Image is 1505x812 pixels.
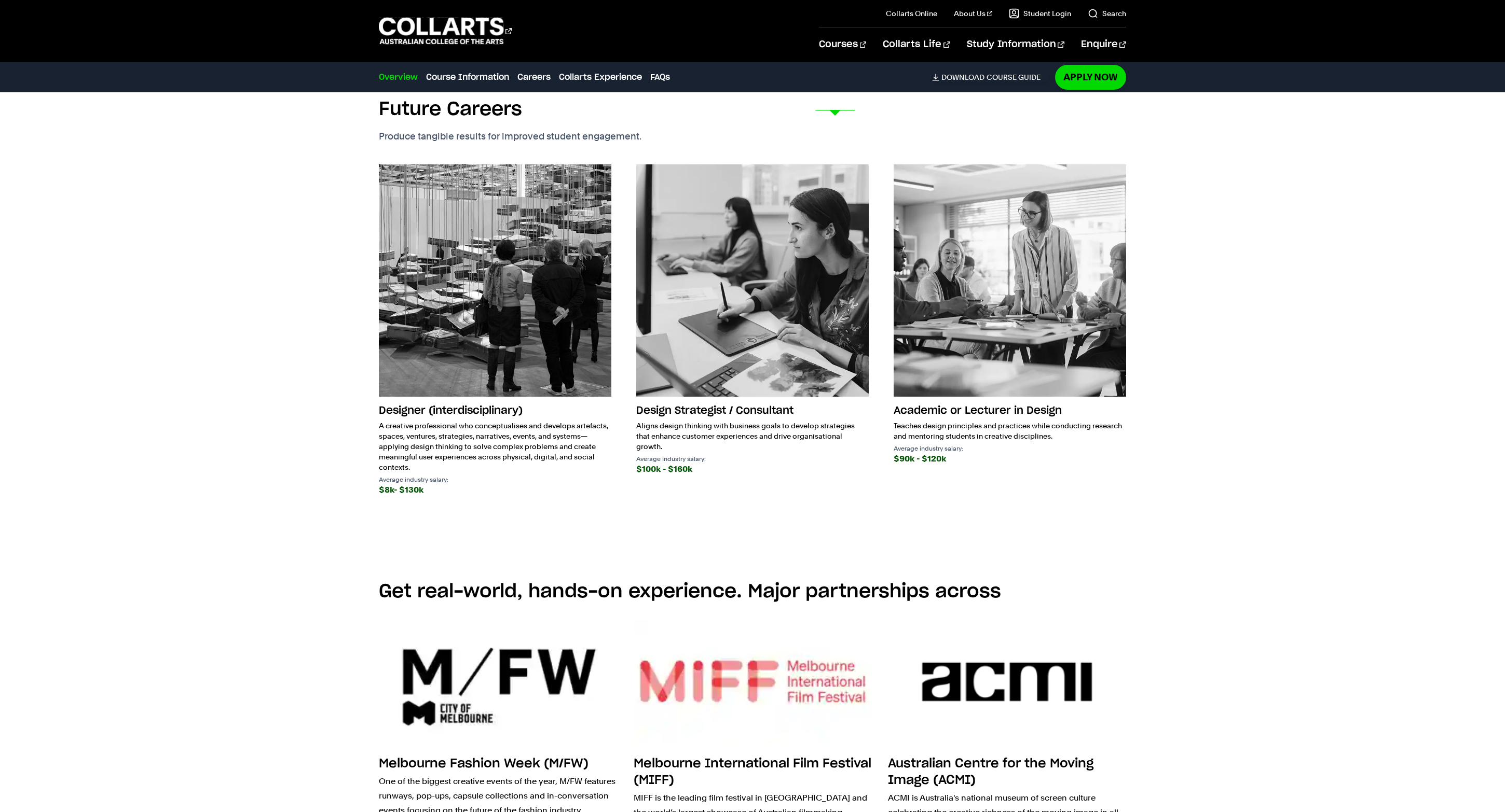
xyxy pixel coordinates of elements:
[894,445,1126,452] p: Average industry salary:
[650,71,670,83] a: FAQs
[379,483,611,497] div: $8k- $130k
[888,758,1093,787] h3: Australian Centre for the Moving Image (ACMI)
[1055,65,1126,89] a: Apply Now
[1081,27,1126,62] a: Enquire
[636,401,869,421] h3: Design Strategist / Consultant
[894,452,1126,466] div: $90k - $120k
[379,477,611,483] p: Average industry salary:
[1088,8,1126,19] a: Search
[967,27,1064,62] a: Study Information
[379,758,589,770] h3: Melbourne Fashion Week (M/FW)
[379,421,611,472] p: A creative professional who conceptualises and develops artefacts, spaces, ventures, strategies, ...
[636,456,869,462] p: Average industry salary:
[883,27,950,62] a: Collarts Life
[379,401,611,421] h3: Designer (interdisciplinary)
[379,16,512,46] div: Go to homepage
[517,71,551,83] a: Careers
[894,421,1126,441] p: Teaches design principles and practices while conducting research and mentoring students in creat...
[636,462,869,477] div: $100k - $160k
[634,758,871,787] h3: Melbourne International Film Festival (MIFF)
[886,8,937,19] a: Collarts Online
[379,129,688,144] p: Produce tangible results for improved student engagement.
[379,580,1126,603] h2: Get real-world, hands-on experience. Major partnerships across
[894,401,1126,421] h3: Academic or Lecturer in Design
[954,8,992,19] a: About Us
[559,71,642,83] a: Collarts Experience
[379,98,522,121] h2: Future Careers
[426,71,509,83] a: Course Information
[932,73,1049,82] a: DownloadCourse Guide
[941,73,984,82] span: Download
[819,27,866,62] a: Courses
[1009,8,1071,19] a: Student Login
[636,421,869,452] p: Aligns design thinking with business goals to develop strategies that enhance customer experience...
[379,71,418,83] a: Overview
